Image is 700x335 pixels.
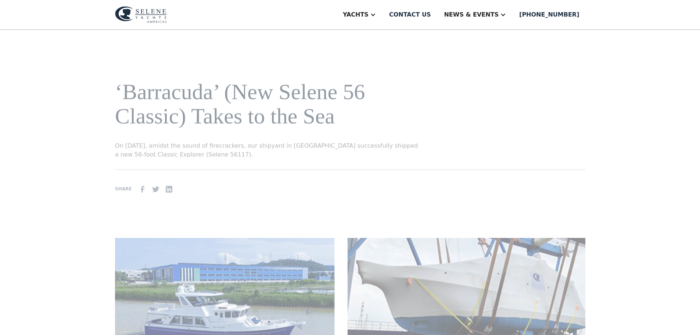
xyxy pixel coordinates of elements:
div: Yachts [343,10,369,19]
div: SHARE [115,186,132,192]
div: News & EVENTS [444,10,499,19]
img: facebook [138,185,147,193]
div: Contact us [389,10,431,19]
img: Twitter [151,185,160,193]
img: logo [115,6,167,23]
div: [PHONE_NUMBER] [519,10,579,19]
h1: ‘Barracuda’ (New Selene 56 Classic) Takes to the Sea [115,80,421,128]
img: Linkedin [165,185,173,193]
p: On [DATE], amidst the sound of firecrackers, our shipyard in [GEOGRAPHIC_DATA] successfully shipp... [115,142,421,159]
